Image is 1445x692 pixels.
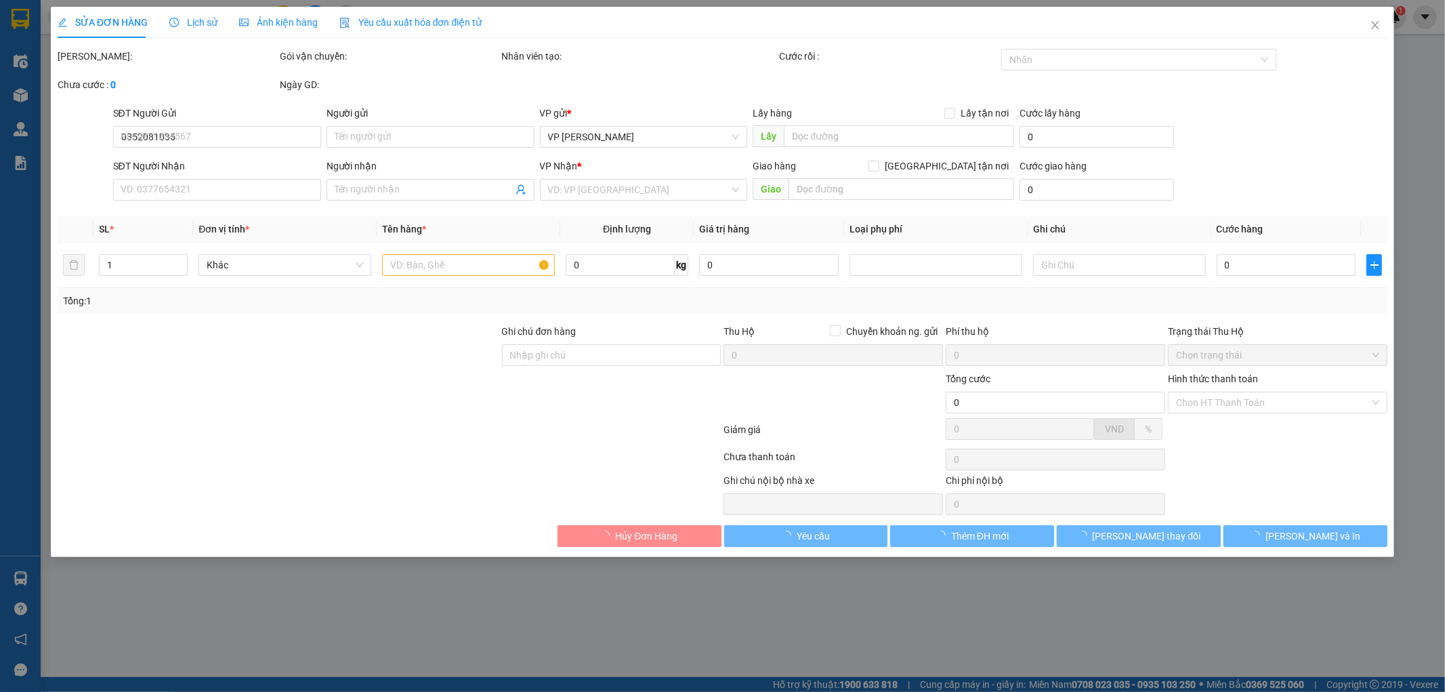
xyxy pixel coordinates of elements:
span: loading [936,531,951,540]
span: VP Nguyễn Xiển [548,127,740,147]
span: Giao [753,178,789,200]
div: Cước rồi : [779,49,999,64]
div: Chi phí nội bộ [946,473,1165,493]
div: [PERSON_NAME]: [58,49,277,64]
button: Thêm ĐH mới [890,525,1054,547]
span: Giao hàng [753,161,796,171]
div: Chưa thanh toán [723,449,945,473]
span: close [1370,20,1381,30]
input: Dọc đường [784,125,1014,147]
div: SĐT Người Gửi [113,106,321,121]
th: Loại phụ phí [844,216,1028,243]
span: Cước hàng [1217,224,1263,235]
span: Lấy hàng [753,108,792,119]
label: Ghi chú đơn hàng [502,326,577,337]
span: user-add [516,184,526,195]
span: Lấy [753,125,784,147]
span: Khác [207,255,363,275]
div: Ngày GD: [280,77,499,92]
span: Thêm ĐH mới [951,529,1009,544]
span: [PERSON_NAME] thay đổi [1093,529,1201,544]
span: Giá trị hàng [699,224,749,235]
div: VP gửi [540,106,748,121]
span: Lịch sử [169,17,217,28]
input: Cước lấy hàng [1020,126,1174,148]
label: Cước giao hàng [1020,161,1087,171]
span: picture [239,18,249,27]
div: Tổng: 1 [63,293,558,308]
span: [PERSON_NAME] và In [1265,529,1360,544]
span: Tổng cước [946,373,990,384]
div: Trạng thái Thu Hộ [1168,324,1387,339]
span: kg [675,254,688,276]
span: loading [600,531,615,540]
div: Người nhận [327,159,535,174]
div: Gói vận chuyển: [280,49,499,64]
span: Đơn vị tính [198,224,249,235]
span: loading [1078,531,1093,540]
span: loading [1251,531,1265,540]
span: plus [1367,260,1381,270]
div: Người gửi [327,106,535,121]
span: edit [58,18,67,27]
button: Close [1356,7,1394,45]
span: Hủy Đơn Hàng [615,529,677,544]
span: VP Nhận [540,161,578,171]
div: Giảm giá [723,422,945,446]
span: Chọn trạng thái [1176,345,1379,365]
span: Tên hàng [382,224,426,235]
span: SỬA ĐƠN HÀNG [58,17,148,28]
div: Chưa cước : [58,77,277,92]
label: Hình thức thanh toán [1168,373,1258,384]
input: Dọc đường [789,178,1014,200]
span: Yêu cầu [797,529,830,544]
button: [PERSON_NAME] thay đổi [1057,525,1221,547]
div: Phí thu hộ [946,324,1165,344]
button: [PERSON_NAME] và In [1223,525,1387,547]
span: Định lượng [603,224,651,235]
span: VND [1105,424,1124,434]
span: clock-circle [169,18,179,27]
button: Hủy Đơn Hàng [558,525,721,547]
label: Cước lấy hàng [1020,108,1081,119]
span: Yêu cầu xuất hóa đơn điện tử [339,17,482,28]
input: Cước giao hàng [1020,179,1174,201]
input: Ghi Chú [1033,254,1206,276]
button: Yêu cầu [724,525,888,547]
span: loading [782,531,797,540]
img: icon [339,18,350,28]
div: Ghi chú nội bộ nhà xe [724,473,943,493]
span: % [1145,424,1152,434]
th: Ghi chú [1028,216,1211,243]
div: SĐT Người Nhận [113,159,321,174]
span: Thu Hộ [724,326,755,337]
span: SL [99,224,110,235]
input: Ghi chú đơn hàng [502,344,721,366]
span: Chuyển khoản ng. gửi [841,324,943,339]
button: delete [63,254,85,276]
div: Nhân viên tạo: [502,49,777,64]
span: [GEOGRAPHIC_DATA] tận nơi [879,159,1014,174]
b: 0 [110,79,116,90]
input: VD: Bàn, Ghế [382,254,555,276]
button: plus [1366,254,1382,276]
span: Lấy tận nơi [955,106,1014,121]
span: Ảnh kiện hàng [239,17,318,28]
